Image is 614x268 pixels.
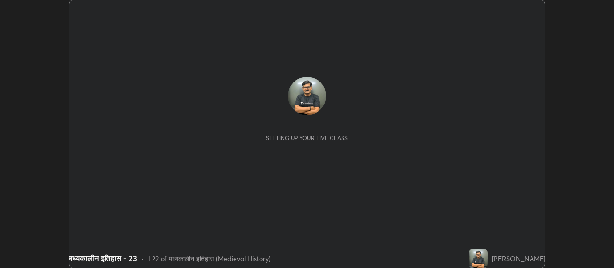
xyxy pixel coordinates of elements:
[469,249,488,268] img: 598ce751063d4556a8a021a578694872.jpg
[69,253,137,264] div: मध्यकालीन इतिहास - 23
[148,254,271,264] div: L22 of मध्यकालीन इतिहास (Medieval History)
[492,254,545,264] div: [PERSON_NAME]
[266,134,348,141] div: Setting up your live class
[288,77,326,115] img: 598ce751063d4556a8a021a578694872.jpg
[141,254,144,264] div: •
